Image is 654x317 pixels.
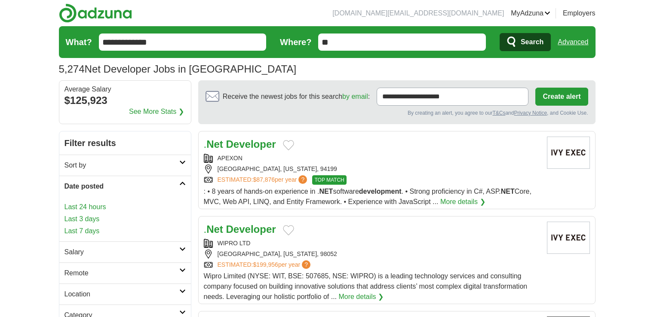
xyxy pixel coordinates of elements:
label: What? [66,36,92,49]
li: [DOMAIN_NAME][EMAIL_ADDRESS][DOMAIN_NAME] [332,8,504,18]
a: Last 24 hours [64,202,186,212]
a: by email [342,93,368,100]
a: T&Cs [492,110,505,116]
span: ? [302,260,310,269]
h2: Location [64,289,179,299]
div: APEXON [204,154,540,163]
span: Search [521,34,543,51]
span: Receive the newest jobs for this search : [223,91,370,102]
button: Create alert [535,88,588,106]
a: Sort by [59,155,191,176]
span: 5,274 [59,61,85,77]
a: Privacy Notice [514,110,547,116]
div: $125,923 [64,93,186,108]
div: WIPRO LTD [204,239,540,248]
div: [GEOGRAPHIC_DATA], [US_STATE], 94199 [204,165,540,174]
span: : • 8 years of hands-on experience in . software . • Strong proficiency in C#, ASP. Core, MVC, We... [204,188,531,205]
button: Search [500,33,551,51]
strong: Net [206,138,223,150]
a: Location [59,283,191,305]
a: See More Stats ❯ [129,107,184,117]
a: .Net Developer [204,138,276,150]
strong: NET [501,188,515,195]
strong: Developer [226,223,276,235]
strong: development [359,188,402,195]
h2: Date posted [64,181,179,192]
a: Last 7 days [64,226,186,236]
h2: Sort by [64,160,179,171]
a: More details ❯ [338,292,384,302]
h1: Net Developer Jobs in [GEOGRAPHIC_DATA] [59,63,297,75]
span: $199,956 [253,261,278,268]
a: MyAdzuna [511,8,550,18]
label: Where? [280,36,311,49]
strong: NET [319,188,333,195]
img: Company logo [547,222,590,254]
span: TOP MATCH [312,175,346,185]
a: More details ❯ [440,197,485,207]
a: .Net Developer [204,223,276,235]
a: Remote [59,262,191,283]
h2: Filter results [59,131,191,155]
button: Add to favorite jobs [283,140,294,150]
img: Company logo [547,137,590,169]
strong: Net [206,223,223,235]
a: Date posted [59,176,191,197]
div: [GEOGRAPHIC_DATA], [US_STATE], 98052 [204,250,540,259]
h2: Salary [64,247,179,257]
a: ESTIMATED:$87,876per year? [218,175,309,185]
div: By creating an alert, you agree to our and , and Cookie Use. [206,109,588,117]
span: ? [298,175,307,184]
a: Last 3 days [64,214,186,224]
a: Employers [563,8,596,18]
div: Average Salary [64,86,186,93]
a: ESTIMATED:$199,956per year? [218,260,313,269]
h2: Remote [64,268,179,278]
span: $87,876 [253,176,275,183]
img: Adzuna logo [59,3,132,23]
button: Add to favorite jobs [283,225,294,235]
strong: Developer [226,138,276,150]
span: Wipro Limited (NYSE: WIT, BSE: 507685, NSE: WIPRO) is a leading technology services and consultin... [204,272,528,300]
a: Advanced [558,34,588,51]
a: Salary [59,241,191,262]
